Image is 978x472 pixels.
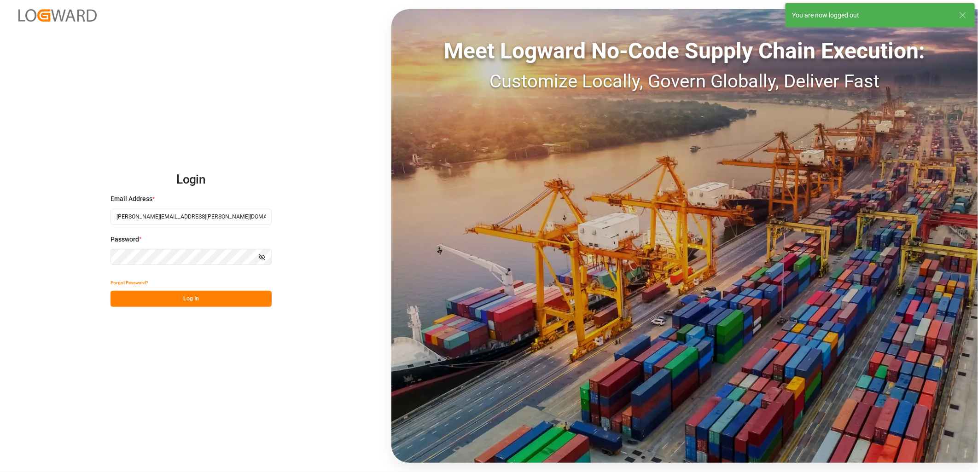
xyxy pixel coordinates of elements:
div: Meet Logward No-Code Supply Chain Execution: [391,35,978,68]
button: Forgot Password? [111,275,148,291]
span: Password [111,235,139,244]
h2: Login [111,165,272,195]
input: Enter your email [111,209,272,225]
span: Email Address [111,194,152,204]
img: Logward_new_orange.png [18,9,97,22]
div: Customize Locally, Govern Globally, Deliver Fast [391,68,978,95]
button: Log In [111,291,272,307]
div: You are now logged out [792,11,950,20]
